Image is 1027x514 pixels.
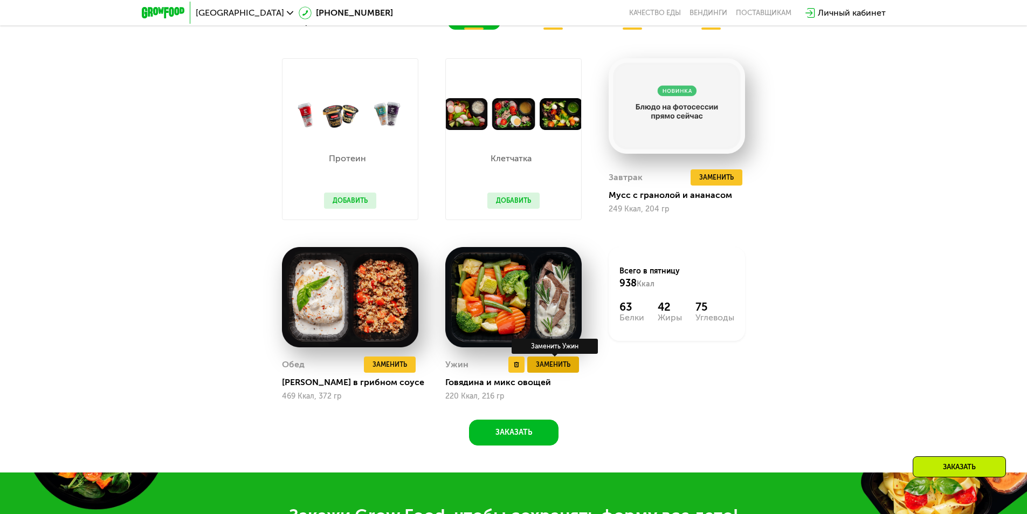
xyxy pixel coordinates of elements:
p: Протеин [324,154,371,163]
div: [PERSON_NAME] в грибном соусе [282,377,427,388]
button: Добавить [324,193,376,209]
div: Заказать [913,456,1006,477]
button: Заменить [364,357,416,373]
div: Говядина и микс овощей [445,377,590,388]
button: Добавить [487,193,540,209]
div: Белки [619,313,644,322]
a: Качество еды [629,9,681,17]
a: Вендинги [690,9,727,17]
div: 220 Ккал, 216 гр [445,392,582,401]
div: 249 Ккал, 204 гр [609,205,745,214]
span: 938 [619,277,637,289]
div: 75 [695,300,734,313]
button: Заказать [469,420,559,446]
span: Ккал [637,279,654,289]
p: Клетчатка [487,154,534,163]
div: поставщикам [736,9,791,17]
div: Жиры [658,313,682,322]
div: Всего в пятницу [619,266,734,290]
div: 42 [658,300,682,313]
span: Заменить [536,359,570,370]
div: Ужин [445,357,468,373]
span: Заменить [699,172,734,183]
div: 469 Ккал, 372 гр [282,392,418,401]
button: Заменить [691,169,742,186]
button: Заменить [527,357,579,373]
span: [GEOGRAPHIC_DATA] [196,9,284,17]
div: Завтрак [609,169,643,186]
span: Заменить [373,359,407,370]
a: [PHONE_NUMBER] [299,6,393,19]
div: Мусс с гранолой и ананасом [609,190,754,201]
div: Углеводы [695,313,734,322]
div: 63 [619,300,644,313]
div: Заменить Ужин [512,339,598,354]
div: Обед [282,357,305,373]
div: Личный кабинет [818,6,886,19]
